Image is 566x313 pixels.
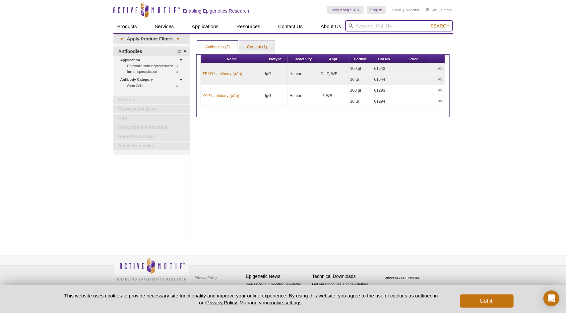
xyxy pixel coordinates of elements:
[203,93,239,99] a: YAP1 antibody (pAb)
[175,63,182,69] span: (1)
[543,290,559,306] div: Open Intercom Messenger
[183,8,249,14] h2: Enabling Epigenetics Research
[175,69,182,75] span: (1)
[113,255,190,282] img: Active Motif,
[120,57,186,64] a: Application
[428,23,452,29] button: Search
[426,8,438,12] a: Cart
[397,63,445,74] td: N/A
[345,20,453,31] input: Keyword, Cat. No.
[193,273,219,283] a: Privacy Policy
[397,55,431,63] th: Price
[288,55,319,63] th: Reactivity
[406,8,419,12] a: Register
[113,142,190,150] a: Small Molecules
[327,6,364,14] a: Hong Kong S.A.R.
[127,63,182,69] a: (1)Chromatin Immunoprecipitation
[319,85,348,107] td: IP, WB
[246,274,309,279] h4: Epigenetic News
[392,8,401,12] a: Login
[288,63,319,85] td: Human
[113,96,190,104] a: Extracts
[426,6,453,14] li: (0 items)
[197,41,238,54] a: Antibodies (2)
[348,74,372,85] td: 10 µl
[239,41,275,54] a: Content (1)
[397,96,445,107] td: N/A
[372,96,397,107] td: 61294
[319,55,348,63] th: Appl.
[263,55,288,63] th: Isotype
[232,20,264,33] a: Resources
[113,114,190,123] a: Kits
[127,83,182,89] a: (1)Stem Cells
[372,85,397,96] td: 61293
[113,34,190,44] a: ▾Apply Product Filters▾
[426,8,429,11] img: Your Cart
[430,23,450,28] span: Search
[188,20,222,33] a: Applications
[288,85,319,107] td: Human
[385,277,420,279] a: ABOUT SSL CERTIFICATES
[151,20,178,33] a: Services
[317,20,345,33] a: About Us
[117,36,127,42] span: ▾
[312,282,375,298] p: Get our brochures and newsletters, or request them by mail.
[263,85,288,107] td: IgG
[372,55,397,63] th: Cat No.
[269,300,301,305] button: cookie settings
[397,85,445,96] td: N/A
[348,63,372,74] td: 100 µl
[203,71,242,77] a: TEAD1 antibody (pAb)
[120,76,186,83] a: Antibody Category
[113,47,190,56] a: (2)Antibodies
[397,74,445,85] td: N/A
[113,105,190,114] a: Fluorescent Dyes
[379,267,428,282] table: Click to Verify - This site chose Symantec SSL for secure e-commerce and confidential communicati...
[53,292,450,306] p: This website uses cookies to provide necessary site functionality and improve your online experie...
[367,6,386,14] a: English
[175,83,182,89] span: (1)
[460,294,513,308] button: Got it!
[206,300,237,305] a: Privacy Policy
[113,132,190,141] a: Reporter Assays
[263,63,288,85] td: IgG
[127,69,182,75] a: (1)Immunoprecipitation
[319,63,348,85] td: ChIP, WB
[274,20,307,33] a: Contact Us
[348,85,372,96] td: 100 µl
[403,6,404,14] li: |
[113,123,190,132] a: Recombinant Proteins
[312,274,375,279] h4: Technical Downloads
[193,283,228,292] a: Terms & Conditions
[246,282,309,304] p: Sign up for our monthly newsletter highlighting recent publications in the field of epigenetics.
[372,63,397,74] td: 61643
[173,36,183,42] span: ▾
[348,96,372,107] td: 10 µl
[372,74,397,85] td: 61644
[348,55,372,63] th: Format
[201,55,264,63] th: Name
[177,47,185,56] span: (2)
[113,20,141,33] a: Products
